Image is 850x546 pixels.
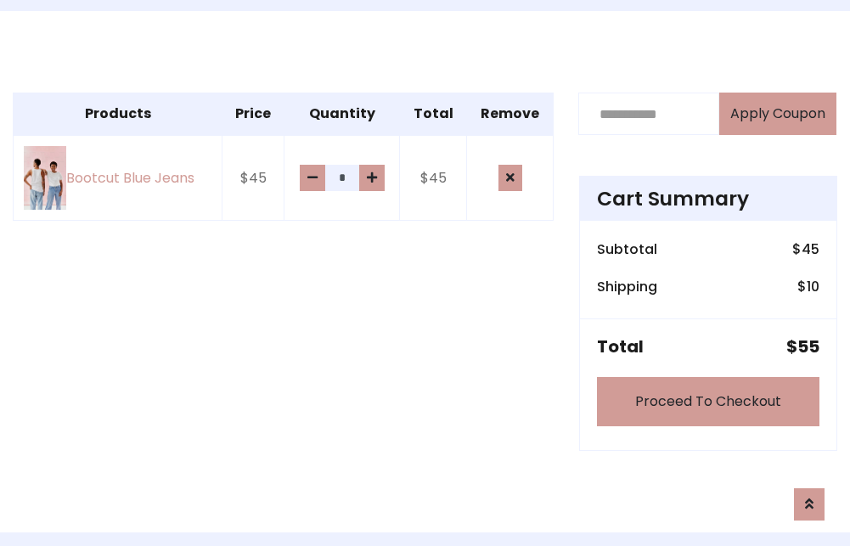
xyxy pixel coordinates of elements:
span: 10 [807,277,819,296]
th: Remove [466,93,553,136]
a: Bootcut Blue Jeans [24,146,211,210]
h5: $ [786,336,819,357]
h4: Cart Summary [597,187,819,211]
a: Proceed To Checkout [597,377,819,426]
h6: $ [792,241,819,257]
td: $45 [400,135,466,220]
h5: Total [597,336,644,357]
span: 45 [802,239,819,259]
th: Price [222,93,284,136]
span: 55 [797,335,819,358]
th: Products [14,93,222,136]
h6: Shipping [597,279,657,295]
h6: Subtotal [597,241,657,257]
th: Total [400,93,466,136]
h6: $ [797,279,819,295]
td: $45 [222,135,284,220]
th: Quantity [284,93,400,136]
button: Apply Coupon [719,93,836,135]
